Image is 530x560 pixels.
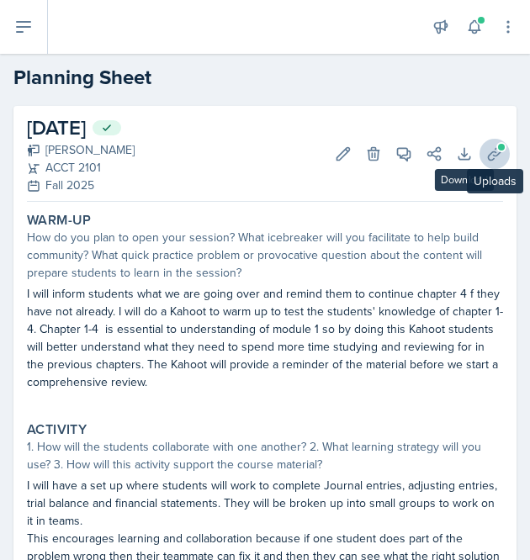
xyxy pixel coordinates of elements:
[27,229,503,282] div: How do you plan to open your session? What icebreaker will you facilitate to help build community...
[27,438,503,473] div: 1. How will the students collaborate with one another? 2. What learning strategy will you use? 3....
[27,159,135,177] div: ACCT 2101
[27,421,87,438] label: Activity
[27,177,135,194] div: Fall 2025
[480,139,510,169] button: Uploads
[449,139,480,169] button: Download
[27,477,503,530] p: I will have a set up where students will work to complete Journal entries, adjusting entries, tri...
[13,62,517,92] h2: Planning Sheet
[27,285,503,391] p: I will inform students what we are going over and remind them to continue chapter 4 f they have n...
[27,212,92,229] label: Warm-Up
[27,141,135,159] div: [PERSON_NAME]
[27,113,135,143] h2: [DATE]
